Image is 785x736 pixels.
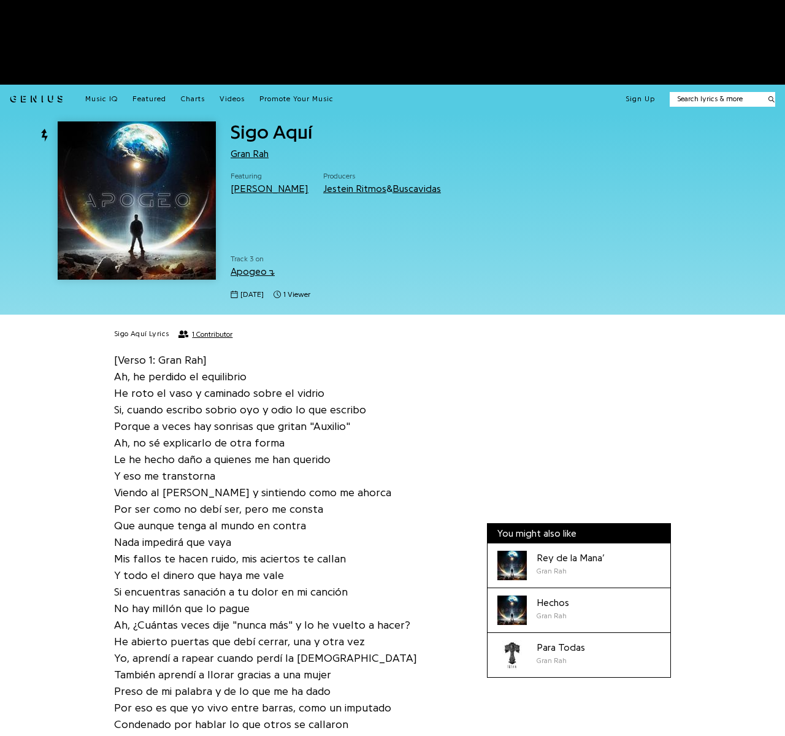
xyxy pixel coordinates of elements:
span: 1 Contributor [192,330,232,339]
span: Producers [323,171,441,182]
a: Gran Rah [231,149,269,159]
a: Videos [220,94,245,104]
a: Buscavidas [392,184,441,194]
div: & [323,182,441,196]
span: Promote Your Music [259,95,334,102]
span: 1 viewer [274,289,310,300]
span: Charts [181,95,205,102]
div: Gran Rah [537,565,605,577]
span: Featuring [231,171,308,182]
div: Gran Rah [537,610,569,621]
img: Cover art for Sigo Aquí by Gran Rah [58,121,216,280]
div: Hechos [537,596,569,610]
a: Charts [181,94,205,104]
a: [PERSON_NAME] [231,184,308,194]
div: Cover art for Rey de la Mana’ by Gran Rah [497,551,527,580]
div: You might also like [488,524,670,543]
h2: Sigo Aquí Lyrics [114,329,169,339]
a: Featured [132,94,166,104]
div: Cover art for Para Todas by Gran Rah [497,640,527,670]
div: Para Todas [537,640,585,655]
span: Videos [220,95,245,102]
span: [DATE] [240,289,264,300]
div: Gran Rah [537,655,585,666]
button: Sign Up [626,94,655,104]
button: 1 Contributor [178,330,232,339]
span: Track 3 on [231,254,467,264]
a: Music IQ [85,94,118,104]
a: Apogeo [231,267,275,277]
span: Sigo Aquí [231,123,313,142]
span: 1 viewer [283,289,310,300]
span: Music IQ [85,95,118,102]
a: Cover art for Rey de la Mana’ by Gran RahRey de la Mana’Gran Rah [488,543,670,588]
a: Cover art for Hechos by Gran RahHechosGran Rah [488,588,670,633]
span: Featured [132,95,166,102]
div: Rey de la Mana’ [537,551,605,565]
input: Search lyrics & more [670,94,761,104]
a: Promote Your Music [259,94,334,104]
a: Cover art for Para Todas by Gran RahPara TodasGran Rah [488,633,670,677]
a: Jestein Ritmos [323,184,386,194]
div: Cover art for Hechos by Gran Rah [497,596,527,625]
